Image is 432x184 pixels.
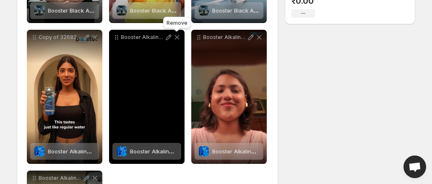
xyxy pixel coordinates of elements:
[203,34,247,41] p: Booster Alkaline Water _ Hydration That Redefines Lifestyle
[117,5,127,16] img: Booster Black Alkaline Water| Mineral-Infused | 500ml
[48,148,158,155] span: Booster Alkaline Water | pH 8-8.5 | 500ml
[109,30,185,164] div: Booster Alkaline Water during workoutBooster Alkaline Water | pH 8-8.5 | 500mlBooster Alkaline Wa...
[48,7,191,14] span: Booster Black Alkaline Water| Mineral-Infused | 500ml
[117,146,127,156] img: Booster Alkaline Water | pH 8-8.5 | 500ml
[34,146,44,156] img: Booster Alkaline Water | pH 8-8.5 | 500ml
[121,34,164,41] p: Booster Alkaline Water during workout
[212,148,322,155] span: Booster Alkaline Water | pH 8-8.5 | 500ml
[130,7,273,14] span: Booster Black Alkaline Water| Mineral-Infused | 500ml
[199,146,209,156] img: Booster Alkaline Water | pH 8-8.5 | 500ml
[27,30,102,164] div: Copy of 3268284504842412440_48888615725 2Booster Alkaline Water | pH 8-8.5 | 500mlBooster Alkalin...
[403,155,426,178] div: Open chat
[39,175,82,181] p: Booster Alkaline Water _ Refresh Rehydrate Recharge
[191,30,267,164] div: Booster Alkaline Water _ Hydration That Redefines LifestyleBooster Alkaline Water | pH 8-8.5 | 50...
[39,34,82,41] p: Copy of 3268284504842412440_48888615725 2
[130,148,240,155] span: Booster Alkaline Water | pH 8-8.5 | 500ml
[199,5,209,16] img: Booster Black Alkaline Water| Mineral-Infused | 500ml
[212,7,355,14] span: Booster Black Alkaline Water| Mineral-Infused | 500ml
[34,5,44,16] img: Booster Black Alkaline Water| Mineral-Infused | 500ml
